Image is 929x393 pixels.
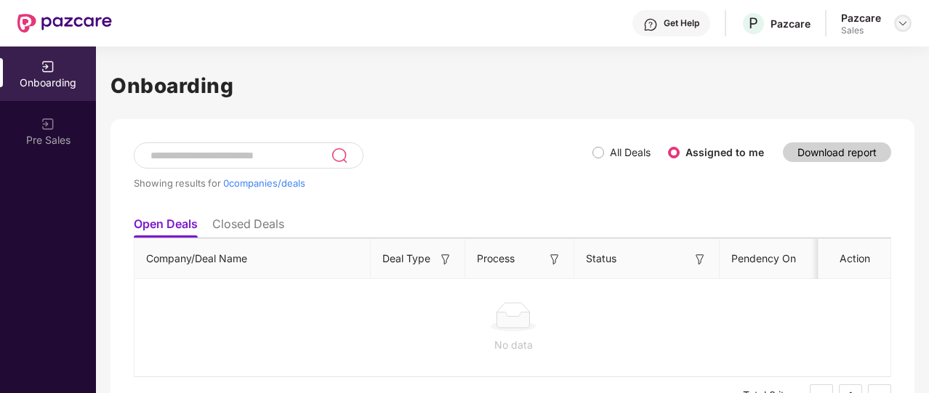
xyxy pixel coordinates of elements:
[783,142,891,162] button: Download report
[643,17,658,32] img: svg+xml;base64,PHN2ZyBpZD0iSGVscC0zMngzMiIgeG1sbnM9Imh0dHA6Ly93d3cudzMub3JnLzIwMDAvc3ZnIiB3aWR0aD...
[331,147,347,164] img: svg+xml;base64,PHN2ZyB3aWR0aD0iMjQiIGhlaWdodD0iMjUiIHZpZXdCb3g9IjAgMCAyNCAyNSIgZmlsbD0ibm9uZSIgeG...
[547,252,562,267] img: svg+xml;base64,PHN2ZyB3aWR0aD0iMTYiIGhlaWdodD0iMTYiIHZpZXdCb3g9IjAgMCAxNiAxNiIgZmlsbD0ibm9uZSIgeG...
[477,251,515,267] span: Process
[134,177,592,189] div: Showing results for
[382,251,430,267] span: Deal Type
[771,17,811,31] div: Pazcare
[841,11,881,25] div: Pazcare
[664,17,699,29] div: Get Help
[41,117,55,131] img: svg+xml;base64,PHN2ZyB3aWR0aD0iMjAiIGhlaWdodD0iMjAiIHZpZXdCb3g9IjAgMCAyMCAyMCIgZmlsbD0ibm9uZSIgeG...
[134,239,371,279] th: Company/Deal Name
[17,14,112,33] img: New Pazcare Logo
[749,15,758,32] span: P
[731,251,796,267] span: Pendency On
[693,252,707,267] img: svg+xml;base64,PHN2ZyB3aWR0aD0iMTYiIGhlaWdodD0iMTYiIHZpZXdCb3g9IjAgMCAxNiAxNiIgZmlsbD0ibm9uZSIgeG...
[134,216,198,238] li: Open Deals
[438,252,453,267] img: svg+xml;base64,PHN2ZyB3aWR0aD0iMTYiIGhlaWdodD0iMTYiIHZpZXdCb3g9IjAgMCAxNiAxNiIgZmlsbD0ibm9uZSIgeG...
[897,17,909,29] img: svg+xml;base64,PHN2ZyBpZD0iRHJvcGRvd24tMzJ4MzIiIHhtbG5zPSJodHRwOi8vd3d3LnczLm9yZy8yMDAwL3N2ZyIgd2...
[819,239,891,279] th: Action
[685,146,764,158] label: Assigned to me
[610,146,651,158] label: All Deals
[110,70,914,102] h1: Onboarding
[841,25,881,36] div: Sales
[146,337,880,353] div: No data
[223,177,305,189] span: 0 companies/deals
[41,60,55,74] img: svg+xml;base64,PHN2ZyB3aWR0aD0iMjAiIGhlaWdodD0iMjAiIHZpZXdCb3g9IjAgMCAyMCAyMCIgZmlsbD0ibm9uZSIgeG...
[586,251,616,267] span: Status
[212,216,284,238] li: Closed Deals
